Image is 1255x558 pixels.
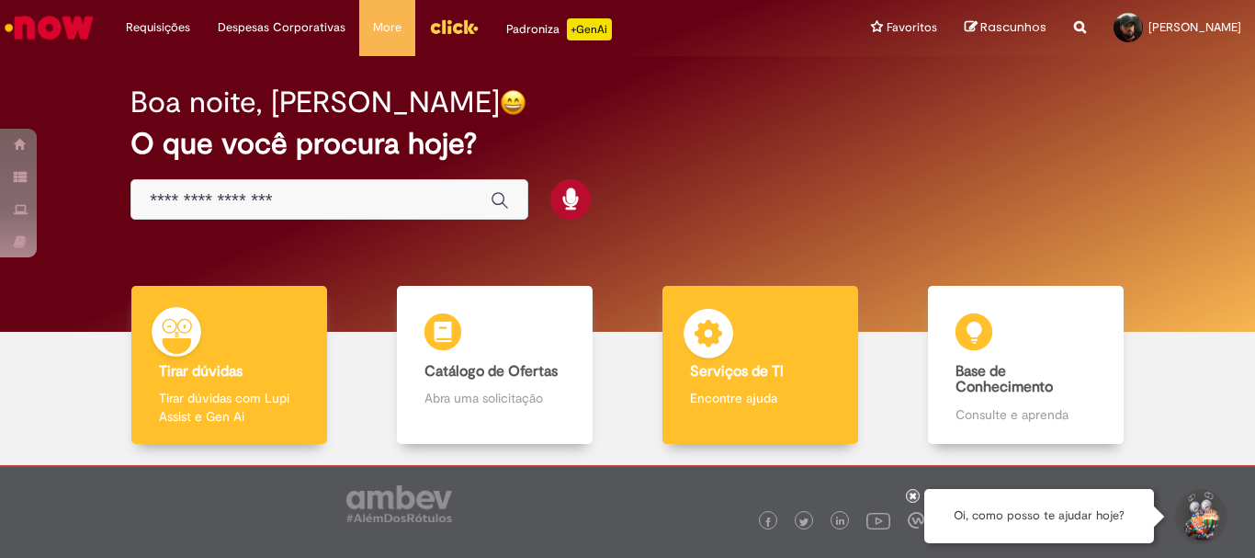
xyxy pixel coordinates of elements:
[159,389,299,426] p: Tirar dúvidas com Lupi Assist e Gen Ai
[424,389,564,407] p: Abra uma solicitação
[893,286,1159,445] a: Base de Conhecimento Consulte e aprenda
[690,389,830,407] p: Encontre ajuda
[965,19,1046,37] a: Rascunhos
[866,508,890,532] img: logo_footer_youtube.png
[500,89,526,116] img: happy-face.png
[130,128,1125,160] h2: O que você procura hoje?
[908,512,924,529] img: logo_footer_workplace.png
[955,405,1095,424] p: Consulte e aprenda
[763,518,773,527] img: logo_footer_facebook.png
[159,362,243,381] b: Tirar dúvidas
[2,9,96,46] img: ServiceNow
[346,485,452,522] img: logo_footer_ambev_rotulo_gray.png
[126,18,190,37] span: Requisições
[373,18,401,37] span: More
[1172,489,1227,544] button: Iniciar Conversa de Suporte
[690,362,784,381] b: Serviços de TI
[799,518,808,527] img: logo_footer_twitter.png
[218,18,345,37] span: Despesas Corporativas
[627,286,893,445] a: Serviços de TI Encontre ajuda
[567,18,612,40] p: +GenAi
[429,13,479,40] img: click_logo_yellow_360x200.png
[887,18,937,37] span: Favoritos
[506,18,612,40] div: Padroniza
[836,517,845,528] img: logo_footer_linkedin.png
[955,362,1053,397] b: Base de Conhecimento
[362,286,627,445] a: Catálogo de Ofertas Abra uma solicitação
[924,489,1154,543] div: Oi, como posso te ajudar hoje?
[1148,19,1241,35] span: [PERSON_NAME]
[96,286,362,445] a: Tirar dúvidas Tirar dúvidas com Lupi Assist e Gen Ai
[424,362,558,381] b: Catálogo de Ofertas
[980,18,1046,36] span: Rascunhos
[130,86,500,119] h2: Boa noite, [PERSON_NAME]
